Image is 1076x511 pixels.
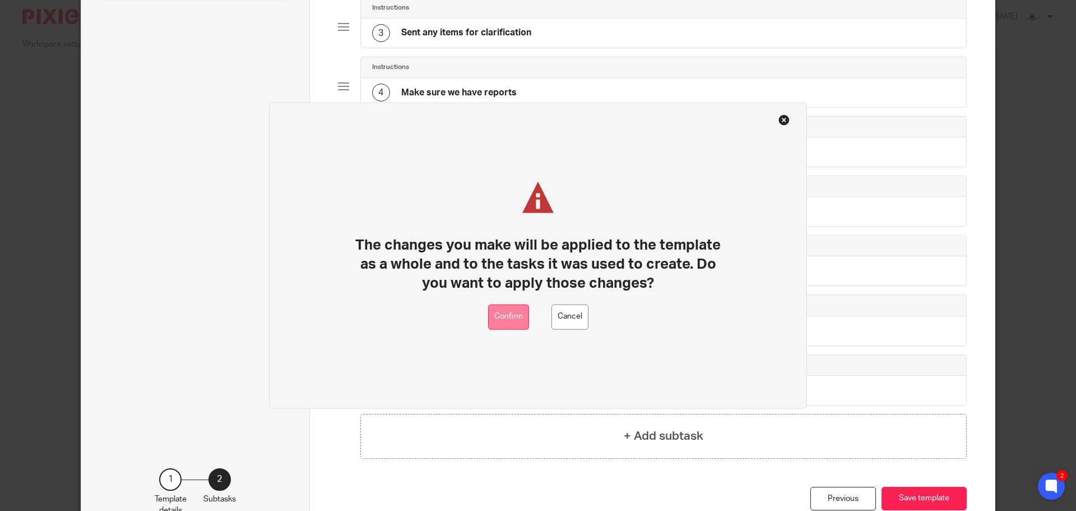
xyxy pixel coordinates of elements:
[810,487,876,511] div: Previous
[401,87,517,99] h4: Make sure we have reports
[203,494,236,505] p: Subtasks
[350,236,726,293] h1: The changes you make will be applied to the template as a whole and to the tasks it was used to c...
[551,304,588,329] button: Cancel
[208,468,231,491] div: 2
[372,24,390,42] div: 3
[1056,470,1068,481] div: 2
[159,468,182,491] div: 1
[401,27,531,39] h4: Sent any items for clarification
[372,3,409,12] h4: Instructions
[372,63,409,72] h4: Instructions
[624,427,703,445] h4: + Add subtask
[372,84,390,102] div: 4
[488,304,529,329] button: Confirm
[882,487,967,511] button: Save template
